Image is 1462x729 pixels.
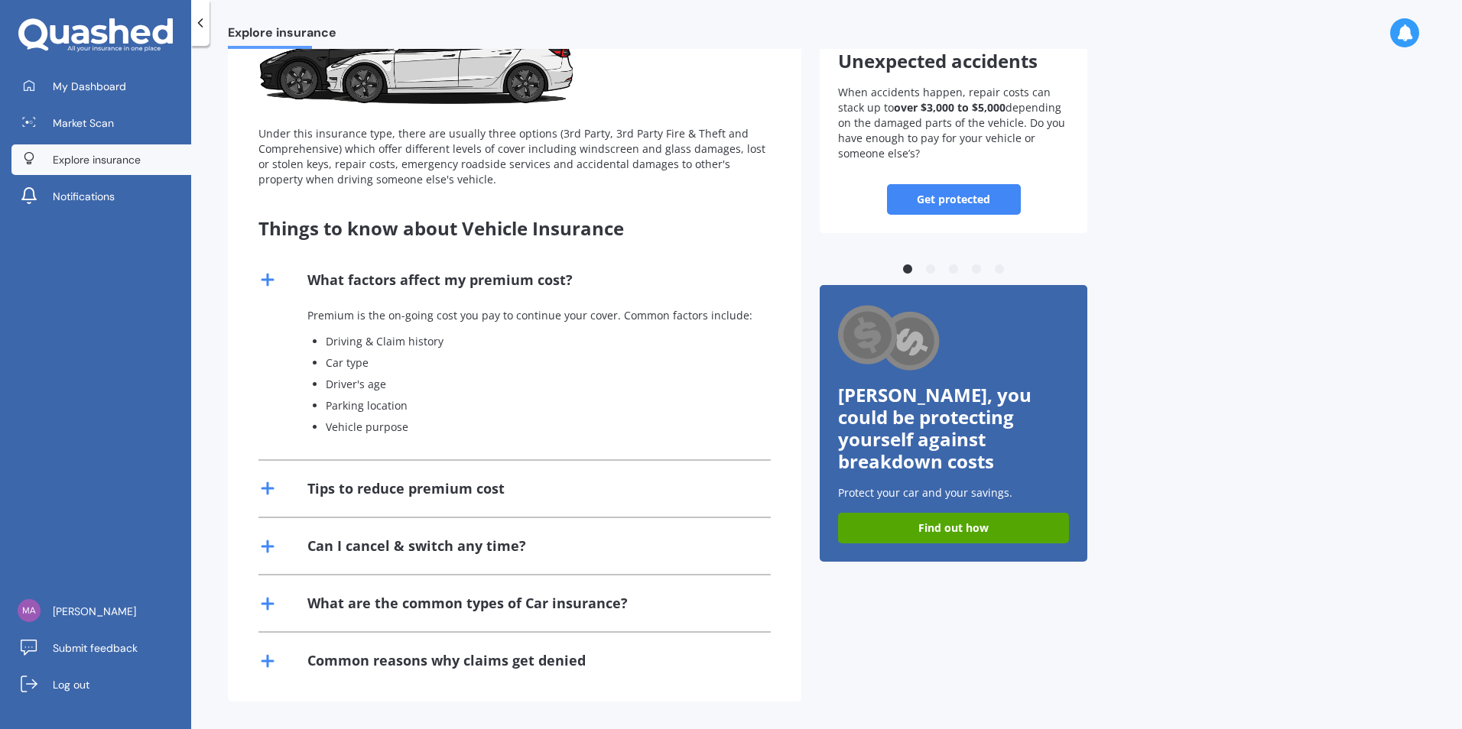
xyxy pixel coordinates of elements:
button: 1 [900,262,915,277]
p: Driving & Claim history [326,334,752,349]
a: My Dashboard [11,71,191,102]
p: Car type [326,355,752,371]
span: Things to know about Vehicle Insurance [258,215,624,241]
div: Under this insurance type, there are usually three options (3rd Party, 3rd Party Fire & Theft and... [258,126,771,187]
span: My Dashboard [53,79,126,94]
div: Tips to reduce premium cost [307,479,505,498]
img: 0080726d3edc4880cebf03b7920681a8 [18,599,41,622]
div: What are the common types of Car insurance? [307,594,628,613]
a: Log out [11,669,191,700]
a: Get protected [887,184,1021,215]
button: 2 [923,262,938,277]
span: [PERSON_NAME] [53,604,136,619]
a: Explore insurance [11,144,191,175]
p: Driver's age [326,377,752,392]
p: Premium is the on-going cost you pay to continue your cover. Common factors include: [307,308,752,323]
button: 4 [969,262,984,277]
a: Submit feedback [11,633,191,663]
p: Parking location [326,398,752,413]
p: Vehicle purpose [326,420,752,435]
b: over $3,000 to $5,000 [894,100,1006,115]
a: Notifications [11,181,191,212]
a: Market Scan [11,108,191,138]
img: Cashback [838,303,941,374]
a: Find out how [838,513,1069,543]
span: Submit feedback [53,640,138,656]
span: Market Scan [53,115,114,131]
div: What factors affect my premium cost? [307,271,573,290]
button: 3 [946,262,961,277]
span: Explore insurance [228,25,336,46]
p: When accidents happen, repair costs can stack up to depending on the damaged parts of the vehicle... [838,85,1069,161]
div: Common reasons why claims get denied [307,651,586,670]
button: 5 [992,262,1007,277]
span: Log out [53,677,89,692]
span: Explore insurance [53,152,141,167]
img: Vehicle insurance [258,18,573,110]
p: Protect your car and your savings. [838,485,1069,501]
span: [PERSON_NAME], you could be protecting yourself against breakdown costs [838,382,1032,473]
span: Unexpected accidents [838,48,1038,73]
span: Notifications [53,189,115,204]
div: Can I cancel & switch any time? [307,536,526,556]
a: [PERSON_NAME] [11,596,191,627]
